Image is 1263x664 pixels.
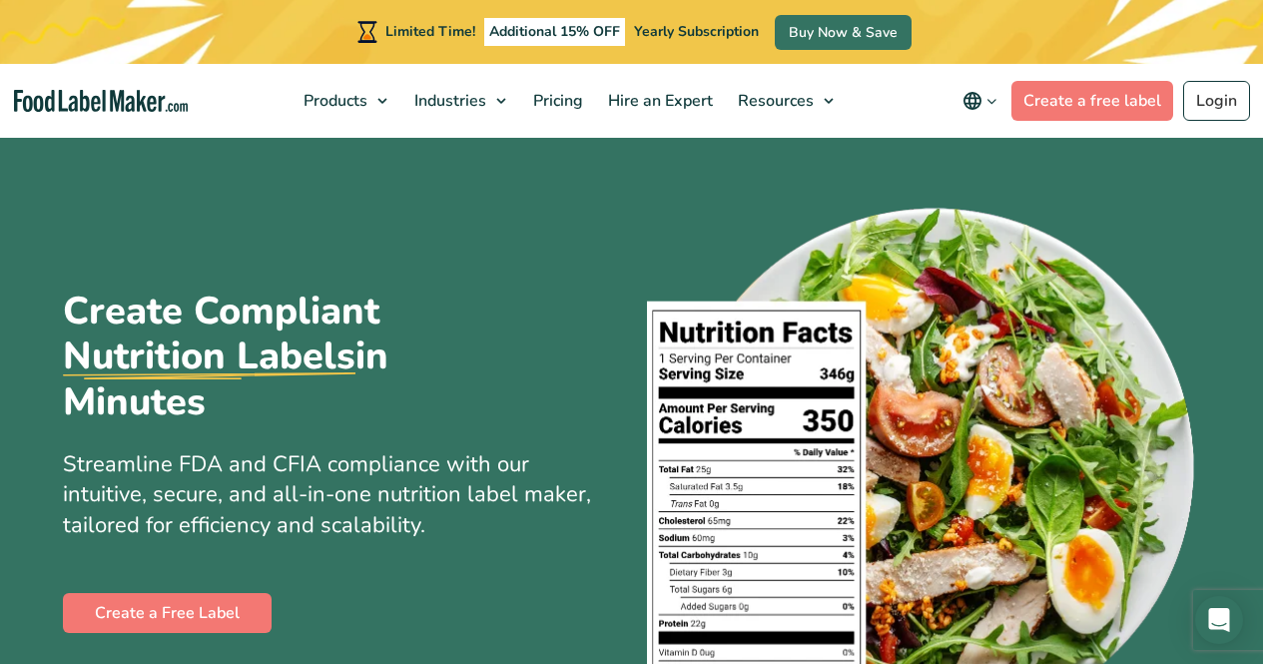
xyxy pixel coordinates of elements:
a: Resources [726,64,844,138]
span: Products [298,90,369,112]
a: Hire an Expert [596,64,721,138]
span: Pricing [527,90,585,112]
a: Login [1183,81,1250,121]
span: Limited Time! [385,22,475,41]
u: Nutrition Labels [63,333,355,379]
span: Streamline FDA and CFIA compliance with our intuitive, secure, and all-in-one nutrition label mak... [63,449,591,541]
span: Hire an Expert [602,90,715,112]
a: Create a free label [1011,81,1173,121]
a: Industries [402,64,516,138]
span: Additional 15% OFF [484,18,625,46]
span: Yearly Subscription [634,22,759,41]
a: Buy Now & Save [775,15,912,50]
span: Industries [408,90,488,112]
div: Open Intercom Messenger [1195,596,1243,644]
a: Pricing [521,64,591,138]
h1: Create Compliant in Minutes [63,289,522,425]
a: Create a Free Label [63,593,272,633]
a: Products [292,64,397,138]
span: Resources [732,90,816,112]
